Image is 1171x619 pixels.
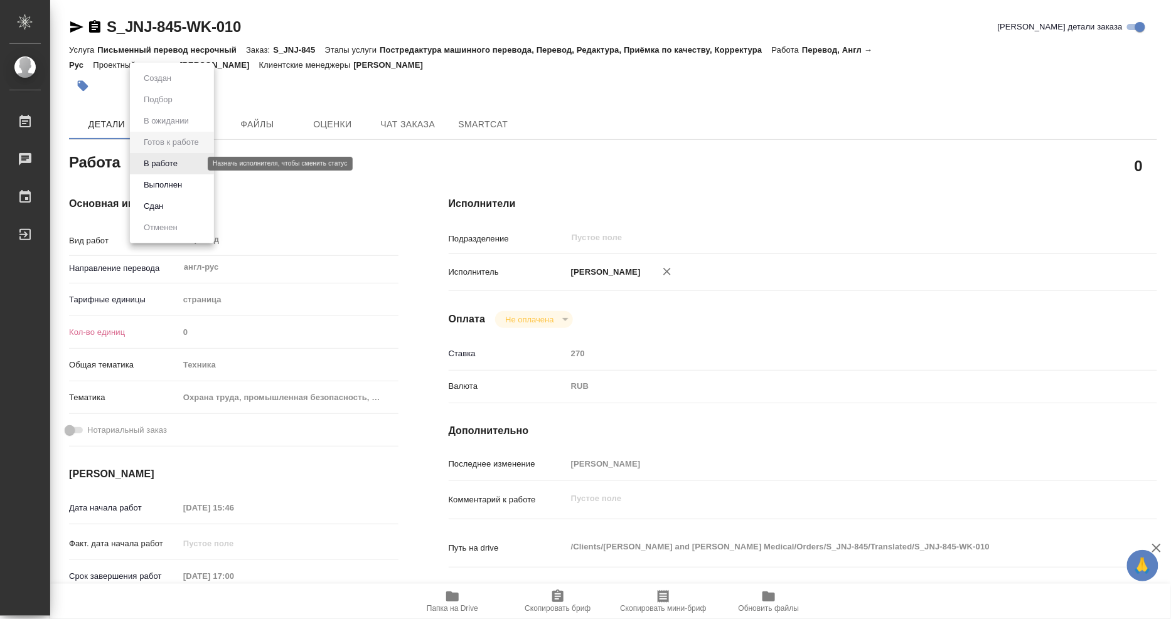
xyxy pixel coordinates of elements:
[140,199,167,213] button: Сдан
[140,221,181,235] button: Отменен
[140,114,193,128] button: В ожидании
[140,135,203,149] button: Готов к работе
[140,93,176,107] button: Подбор
[140,178,186,192] button: Выполнен
[140,71,175,85] button: Создан
[140,157,181,171] button: В работе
